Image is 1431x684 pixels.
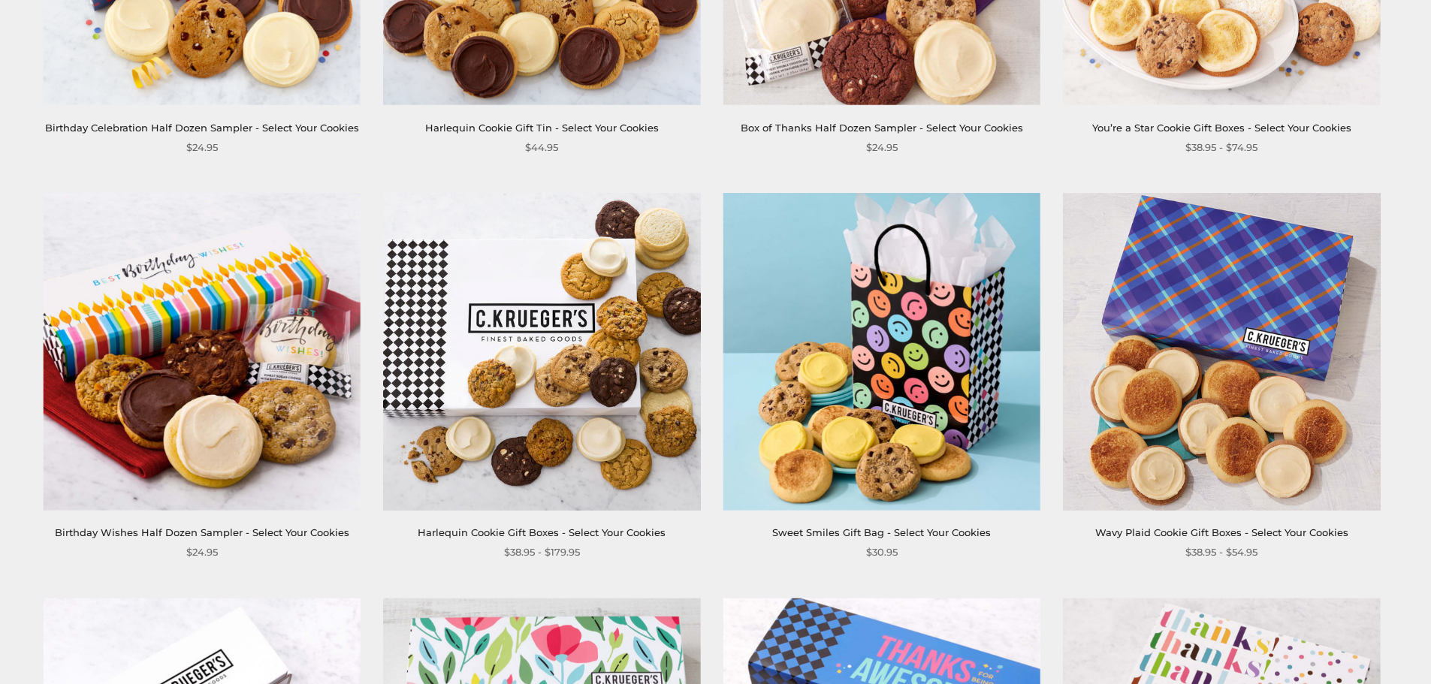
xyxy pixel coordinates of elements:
a: Birthday Celebration Half Dozen Sampler - Select Your Cookies [45,122,359,134]
span: $44.95 [525,140,558,155]
a: Harlequin Cookie Gift Tin - Select Your Cookies [425,122,659,134]
span: $38.95 - $54.95 [1185,544,1257,560]
span: $24.95 [186,140,218,155]
span: $24.95 [866,140,898,155]
img: Wavy Plaid Cookie Gift Boxes - Select Your Cookies [1063,193,1380,510]
a: Sweet Smiles Gift Bag - Select Your Cookies [772,526,991,538]
a: Wavy Plaid Cookie Gift Boxes - Select Your Cookies [1095,526,1348,538]
span: $38.95 - $179.95 [504,544,580,560]
img: Harlequin Cookie Gift Boxes - Select Your Cookies [383,193,700,510]
img: Birthday Wishes Half Dozen Sampler - Select Your Cookies [44,193,361,510]
a: Harlequin Cookie Gift Boxes - Select Your Cookies [418,526,666,538]
span: $30.95 [866,544,898,560]
a: Box of Thanks Half Dozen Sampler - Select Your Cookies [741,122,1023,134]
a: Birthday Wishes Half Dozen Sampler - Select Your Cookies [55,526,349,538]
span: $38.95 - $74.95 [1185,140,1257,155]
a: You’re a Star Cookie Gift Boxes - Select Your Cookies [1092,122,1351,134]
img: Sweet Smiles Gift Bag - Select Your Cookies [723,193,1040,510]
span: $24.95 [186,544,218,560]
